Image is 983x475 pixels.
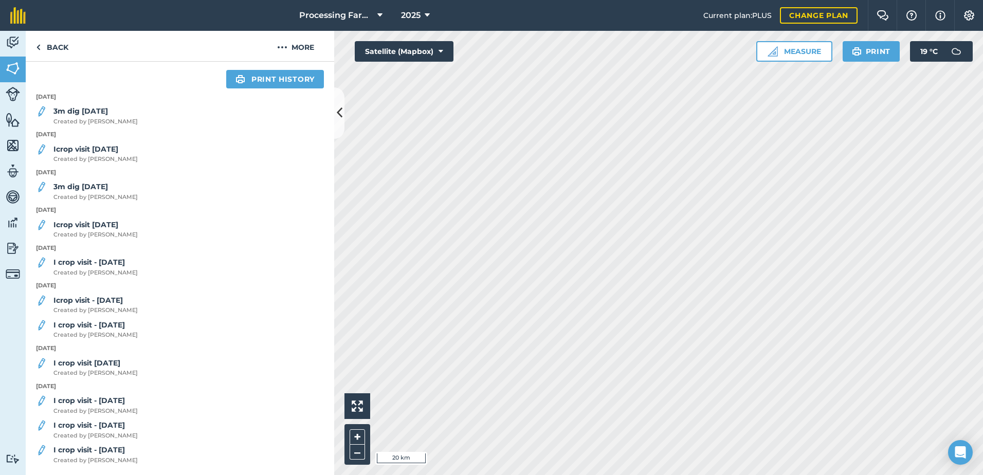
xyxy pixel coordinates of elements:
strong: I crop visit [DATE] [53,358,120,368]
span: 19 ° C [920,41,938,62]
strong: I crop visit - [DATE] [53,421,125,430]
strong: Icrop visit - [DATE] [53,296,123,305]
img: svg+xml;base64,PHN2ZyB4bWxucz0iaHR0cDovL3d3dy53My5vcmcvMjAwMC9zdmciIHdpZHRoPSIyMCIgaGVpZ2h0PSIyNC... [277,41,287,53]
a: I crop visit - [DATE]Created by [PERSON_NAME] [36,444,138,465]
p: [DATE] [26,382,334,391]
span: Created by [PERSON_NAME] [53,117,138,126]
img: svg+xml;base64,PD94bWwgdmVyc2lvbj0iMS4wIiBlbmNvZGluZz0idXRmLTgiPz4KPCEtLSBHZW5lcmF0b3I6IEFkb2JlIE... [36,357,47,370]
p: [DATE] [26,344,334,353]
a: Icrop visit [DATE]Created by [PERSON_NAME] [36,143,138,164]
strong: I crop visit - [DATE] [53,445,125,454]
img: svg+xml;base64,PD94bWwgdmVyc2lvbj0iMS4wIiBlbmNvZGluZz0idXRmLTgiPz4KPCEtLSBHZW5lcmF0b3I6IEFkb2JlIE... [6,241,20,256]
span: Processing Farms [299,9,373,22]
button: + [350,429,365,445]
strong: Icrop visit [DATE] [53,220,118,229]
p: [DATE] [26,168,334,177]
img: svg+xml;base64,PHN2ZyB4bWxucz0iaHR0cDovL3d3dy53My5vcmcvMjAwMC9zdmciIHdpZHRoPSIxOSIgaGVpZ2h0PSIyNC... [852,45,862,58]
span: Created by [PERSON_NAME] [53,268,138,278]
a: Icrop visit - [DATE]Created by [PERSON_NAME] [36,295,138,315]
img: Two speech bubbles overlapping with the left bubble in the forefront [877,10,889,21]
a: I crop visit [DATE]Created by [PERSON_NAME] [36,357,138,378]
img: svg+xml;base64,PD94bWwgdmVyc2lvbj0iMS4wIiBlbmNvZGluZz0idXRmLTgiPz4KPCEtLSBHZW5lcmF0b3I6IEFkb2JlIE... [6,163,20,179]
strong: 3m dig [DATE] [53,182,108,191]
img: svg+xml;base64,PD94bWwgdmVyc2lvbj0iMS4wIiBlbmNvZGluZz0idXRmLTgiPz4KPCEtLSBHZW5lcmF0b3I6IEFkb2JlIE... [6,87,20,101]
button: Print [843,41,900,62]
span: Created by [PERSON_NAME] [53,193,138,202]
img: svg+xml;base64,PD94bWwgdmVyc2lvbj0iMS4wIiBlbmNvZGluZz0idXRmLTgiPz4KPCEtLSBHZW5lcmF0b3I6IEFkb2JlIE... [6,189,20,205]
p: [DATE] [26,130,334,139]
button: More [257,31,334,61]
p: [DATE] [26,93,334,102]
img: svg+xml;base64,PD94bWwgdmVyc2lvbj0iMS4wIiBlbmNvZGluZz0idXRmLTgiPz4KPCEtLSBHZW5lcmF0b3I6IEFkb2JlIE... [36,295,47,307]
a: I crop visit - [DATE]Created by [PERSON_NAME] [36,395,138,415]
img: svg+xml;base64,PHN2ZyB4bWxucz0iaHR0cDovL3d3dy53My5vcmcvMjAwMC9zdmciIHdpZHRoPSIxOSIgaGVpZ2h0PSIyNC... [235,73,245,85]
img: svg+xml;base64,PHN2ZyB4bWxucz0iaHR0cDovL3d3dy53My5vcmcvMjAwMC9zdmciIHdpZHRoPSI1NiIgaGVpZ2h0PSI2MC... [6,61,20,76]
strong: Icrop visit [DATE] [53,144,118,154]
img: svg+xml;base64,PD94bWwgdmVyc2lvbj0iMS4wIiBlbmNvZGluZz0idXRmLTgiPz4KPCEtLSBHZW5lcmF0b3I6IEFkb2JlIE... [36,444,47,456]
p: [DATE] [26,206,334,215]
span: 2025 [401,9,421,22]
img: svg+xml;base64,PD94bWwgdmVyc2lvbj0iMS4wIiBlbmNvZGluZz0idXRmLTgiPz4KPCEtLSBHZW5lcmF0b3I6IEFkb2JlIE... [36,395,47,407]
strong: I crop visit - [DATE] [53,396,125,405]
img: svg+xml;base64,PHN2ZyB4bWxucz0iaHR0cDovL3d3dy53My5vcmcvMjAwMC9zdmciIHdpZHRoPSIxNyIgaGVpZ2h0PSIxNy... [935,9,945,22]
img: svg+xml;base64,PD94bWwgdmVyc2lvbj0iMS4wIiBlbmNvZGluZz0idXRmLTgiPz4KPCEtLSBHZW5lcmF0b3I6IEFkb2JlIE... [36,319,47,332]
div: Open Intercom Messenger [948,440,973,465]
img: svg+xml;base64,PD94bWwgdmVyc2lvbj0iMS4wIiBlbmNvZGluZz0idXRmLTgiPz4KPCEtLSBHZW5lcmF0b3I6IEFkb2JlIE... [36,257,47,269]
img: Ruler icon [768,46,778,57]
span: Created by [PERSON_NAME] [53,331,138,340]
a: I crop visit - [DATE]Created by [PERSON_NAME] [36,419,138,440]
img: A cog icon [963,10,975,21]
strong: I crop visit - [DATE] [53,320,125,330]
img: Four arrows, one pointing top left, one top right, one bottom right and the last bottom left [352,400,363,412]
img: svg+xml;base64,PD94bWwgdmVyc2lvbj0iMS4wIiBlbmNvZGluZz0idXRmLTgiPz4KPCEtLSBHZW5lcmF0b3I6IEFkb2JlIE... [6,454,20,464]
a: Icrop visit [DATE]Created by [PERSON_NAME] [36,219,138,240]
img: A question mark icon [905,10,918,21]
img: svg+xml;base64,PD94bWwgdmVyc2lvbj0iMS4wIiBlbmNvZGluZz0idXRmLTgiPz4KPCEtLSBHZW5lcmF0b3I6IEFkb2JlIE... [6,35,20,50]
span: Created by [PERSON_NAME] [53,407,138,416]
img: svg+xml;base64,PHN2ZyB4bWxucz0iaHR0cDovL3d3dy53My5vcmcvMjAwMC9zdmciIHdpZHRoPSI1NiIgaGVpZ2h0PSI2MC... [6,112,20,127]
button: 19 °C [910,41,973,62]
img: svg+xml;base64,PD94bWwgdmVyc2lvbj0iMS4wIiBlbmNvZGluZz0idXRmLTgiPz4KPCEtLSBHZW5lcmF0b3I6IEFkb2JlIE... [6,215,20,230]
p: [DATE] [26,244,334,253]
strong: 3m dig [DATE] [53,106,108,116]
img: fieldmargin Logo [10,7,26,24]
img: svg+xml;base64,PD94bWwgdmVyc2lvbj0iMS4wIiBlbmNvZGluZz0idXRmLTgiPz4KPCEtLSBHZW5lcmF0b3I6IEFkb2JlIE... [36,419,47,432]
p: [DATE] [26,281,334,290]
button: – [350,445,365,460]
img: svg+xml;base64,PHN2ZyB4bWxucz0iaHR0cDovL3d3dy53My5vcmcvMjAwMC9zdmciIHdpZHRoPSI1NiIgaGVpZ2h0PSI2MC... [6,138,20,153]
span: Created by [PERSON_NAME] [53,369,138,378]
a: Back [26,31,79,61]
button: Measure [756,41,832,62]
span: Created by [PERSON_NAME] [53,456,138,465]
span: Created by [PERSON_NAME] [53,230,138,240]
img: svg+xml;base64,PHN2ZyB4bWxucz0iaHR0cDovL3d3dy53My5vcmcvMjAwMC9zdmciIHdpZHRoPSI5IiBoZWlnaHQ9IjI0Ii... [36,41,41,53]
a: 3m dig [DATE]Created by [PERSON_NAME] [36,181,138,202]
a: Change plan [780,7,858,24]
a: I crop visit - [DATE]Created by [PERSON_NAME] [36,257,138,277]
img: svg+xml;base64,PD94bWwgdmVyc2lvbj0iMS4wIiBlbmNvZGluZz0idXRmLTgiPz4KPCEtLSBHZW5lcmF0b3I6IEFkb2JlIE... [36,219,47,231]
img: svg+xml;base64,PD94bWwgdmVyc2lvbj0iMS4wIiBlbmNvZGluZz0idXRmLTgiPz4KPCEtLSBHZW5lcmF0b3I6IEFkb2JlIE... [946,41,967,62]
img: svg+xml;base64,PD94bWwgdmVyc2lvbj0iMS4wIiBlbmNvZGluZz0idXRmLTgiPz4KPCEtLSBHZW5lcmF0b3I6IEFkb2JlIE... [36,105,47,118]
strong: I crop visit - [DATE] [53,258,125,267]
img: svg+xml;base64,PD94bWwgdmVyc2lvbj0iMS4wIiBlbmNvZGluZz0idXRmLTgiPz4KPCEtLSBHZW5lcmF0b3I6IEFkb2JlIE... [36,143,47,156]
span: Created by [PERSON_NAME] [53,431,138,441]
span: Created by [PERSON_NAME] [53,306,138,315]
a: Print history [226,70,324,88]
span: Current plan : PLUS [703,10,772,21]
a: 3m dig [DATE]Created by [PERSON_NAME] [36,105,138,126]
button: Satellite (Mapbox) [355,41,453,62]
img: svg+xml;base64,PD94bWwgdmVyc2lvbj0iMS4wIiBlbmNvZGluZz0idXRmLTgiPz4KPCEtLSBHZW5lcmF0b3I6IEFkb2JlIE... [36,181,47,193]
span: Created by [PERSON_NAME] [53,155,138,164]
a: I crop visit - [DATE]Created by [PERSON_NAME] [36,319,138,340]
img: svg+xml;base64,PD94bWwgdmVyc2lvbj0iMS4wIiBlbmNvZGluZz0idXRmLTgiPz4KPCEtLSBHZW5lcmF0b3I6IEFkb2JlIE... [6,267,20,281]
